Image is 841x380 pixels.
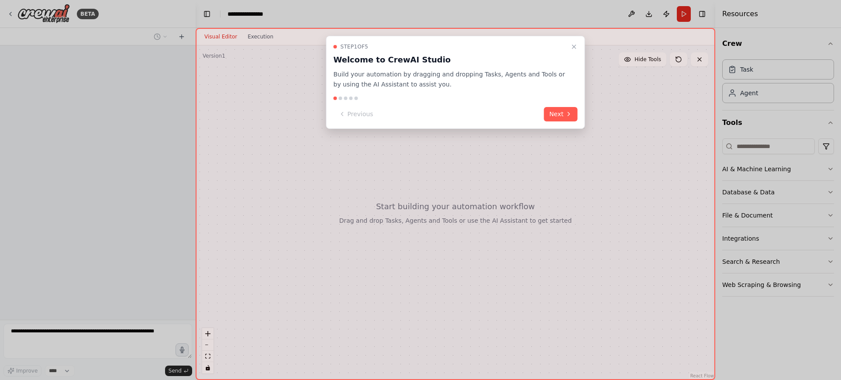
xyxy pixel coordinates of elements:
[341,43,369,50] span: Step 1 of 5
[201,8,213,20] button: Hide left sidebar
[334,54,567,66] h3: Welcome to CrewAI Studio
[544,107,578,121] button: Next
[334,107,379,121] button: Previous
[334,69,567,90] p: Build your automation by dragging and dropping Tasks, Agents and Tools or by using the AI Assista...
[569,41,579,52] button: Close walkthrough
